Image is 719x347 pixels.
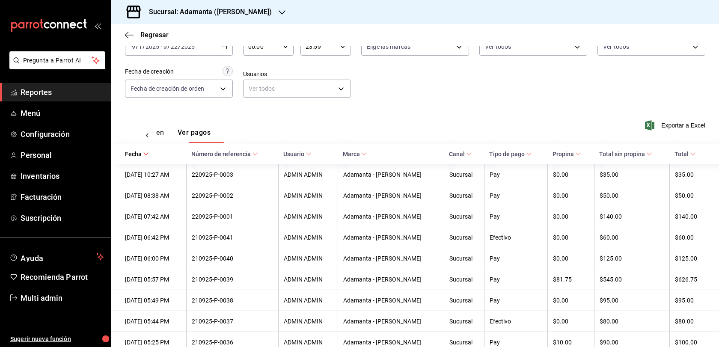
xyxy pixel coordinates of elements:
[343,297,439,304] div: Adamanta - [PERSON_NAME]
[489,151,532,157] span: Tipo de pago
[449,151,472,157] span: Canal
[343,171,439,178] div: Adamanta - [PERSON_NAME]
[192,255,273,262] div: 210925-P-0040
[553,234,589,241] div: $0.00
[284,339,332,346] div: ADMIN ADMIN
[21,149,104,161] span: Personal
[131,43,136,50] input: --
[192,171,273,178] div: 220925-P-0003
[192,213,273,220] div: 220925-P-0001
[21,86,104,98] span: Reportes
[284,192,332,199] div: ADMIN ADMIN
[284,276,332,283] div: ADMIN ADMIN
[675,255,705,262] div: $125.00
[343,151,367,157] span: Marca
[131,84,204,93] span: Fecha de creación de orden
[21,212,104,224] span: Suscripción
[94,22,101,29] button: open_drawer_menu
[343,234,439,241] div: Adamanta - [PERSON_NAME]
[675,234,705,241] div: $60.00
[675,297,705,304] div: $95.00
[553,318,589,325] div: $0.00
[21,170,104,182] span: Inventarios
[490,213,542,220] div: Pay
[9,51,105,69] button: Pregunta a Parrot AI
[600,234,665,241] div: $60.00
[192,192,273,199] div: 220925-P-0002
[21,107,104,119] span: Menú
[553,213,589,220] div: $0.00
[343,255,439,262] div: Adamanta - [PERSON_NAME]
[192,339,273,346] div: 210925-P-0036
[21,271,104,283] span: Recomienda Parrot
[192,276,273,283] div: 210925-P-0039
[243,80,351,98] div: Ver todos
[125,339,181,346] div: [DATE] 05:25 PM
[284,213,332,220] div: ADMIN ADMIN
[553,297,589,304] div: $0.00
[600,171,665,178] div: $35.00
[599,151,652,157] span: Total sin propina
[600,276,665,283] div: $545.00
[125,213,181,220] div: [DATE] 07:42 AM
[284,318,332,325] div: ADMIN ADMIN
[243,71,351,77] label: Usuarios
[343,213,439,220] div: Adamanta - [PERSON_NAME]
[21,191,104,203] span: Facturación
[449,234,479,241] div: Sucursal
[675,192,705,199] div: $50.00
[490,276,542,283] div: Pay
[675,339,705,346] div: $100.00
[490,339,542,346] div: Pay
[125,31,169,39] button: Regresar
[136,43,138,50] span: /
[284,297,332,304] div: ADMIN ADMIN
[170,43,178,50] input: --
[553,255,589,262] div: $0.00
[142,7,272,17] h3: Sucursal: Adamanta ([PERSON_NAME])
[449,192,479,199] div: Sucursal
[6,62,105,71] a: Pregunta a Parrot AI
[143,43,145,50] span: /
[181,43,195,50] input: ----
[367,42,410,51] span: Elige las marcas
[140,31,169,39] span: Regresar
[192,318,273,325] div: 210925-P-0037
[138,43,143,50] input: --
[343,318,439,325] div: Adamanta - [PERSON_NAME]
[600,192,665,199] div: $50.00
[553,151,581,157] span: Propina
[125,192,181,199] div: [DATE] 08:38 AM
[449,255,479,262] div: Sucursal
[490,192,542,199] div: Pay
[600,297,665,304] div: $95.00
[192,297,273,304] div: 210925-P-0038
[553,339,589,346] div: $10.00
[675,171,705,178] div: $35.00
[21,292,104,304] span: Multi admin
[10,335,104,344] span: Sugerir nueva función
[125,297,181,304] div: [DATE] 05:49 PM
[284,234,332,241] div: ADMIN ADMIN
[600,213,665,220] div: $140.00
[125,318,181,325] div: [DATE] 05:44 PM
[145,43,160,50] input: ----
[490,297,542,304] div: Pay
[449,318,479,325] div: Sucursal
[449,213,479,220] div: Sucursal
[160,43,162,50] span: -
[124,128,192,143] div: navigation tabs
[600,255,665,262] div: $125.00
[163,43,167,50] input: --
[125,67,174,76] div: Fecha de creación
[23,56,92,65] span: Pregunta a Parrot AI
[603,42,629,51] span: Ver todos
[674,151,696,157] span: Total
[490,318,542,325] div: Efectivo
[449,171,479,178] div: Sucursal
[283,151,312,157] span: Usuario
[675,318,705,325] div: $80.00
[600,318,665,325] div: $80.00
[647,120,705,130] button: Exportar a Excel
